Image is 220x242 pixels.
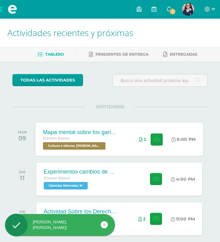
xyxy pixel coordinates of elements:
div: Archivos entregados [139,137,146,142]
span: Ciencias Naturales 'A' [44,182,88,189]
a: Entregadas [163,49,197,59]
div: 4:00 PM [171,176,195,182]
div: Mapa mental sobre los garifunas [43,129,118,135]
div: [PERSON_NAME], [PERSON_NAME]! [5,219,115,230]
div: VIE [19,210,25,214]
a: todas las Actividades [12,74,83,86]
span: 2 [143,216,146,221]
div: Actividad Sobre los Derechos Humanos [44,208,118,215]
span: Primero Básico [44,176,70,180]
span: Entregadas [170,52,197,57]
span: SEPTIEMBRE [86,104,134,109]
div: MAR [18,130,27,134]
span: 1 [144,137,146,142]
input: Busca una actividad próxima aquí... [113,74,207,86]
span: Actividades recientes y próximas [7,27,133,39]
div: 11:00 PM [171,216,195,222]
div: 9:00 PM [171,137,196,142]
div: 11 [19,174,26,182]
span: 1 [169,8,176,15]
img: dd25d38a0bfc172cd6e51b0a86eadcfc.png [182,3,194,16]
div: 09 [18,134,27,142]
span: Primero Básico [43,136,69,141]
div: JUE [19,170,26,174]
div: Experimentos cambios de estado de la materia [44,169,118,175]
span: Pendientes de entrega [95,52,148,57]
a: Tablero [37,49,64,59]
a: Pendientes de entrega [89,49,148,59]
span: Cultura e Idioma Maya Garífuna o Xinca 'A' [43,142,105,150]
span: Tablero [45,52,64,57]
div: Archivos entregados [139,216,146,221]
